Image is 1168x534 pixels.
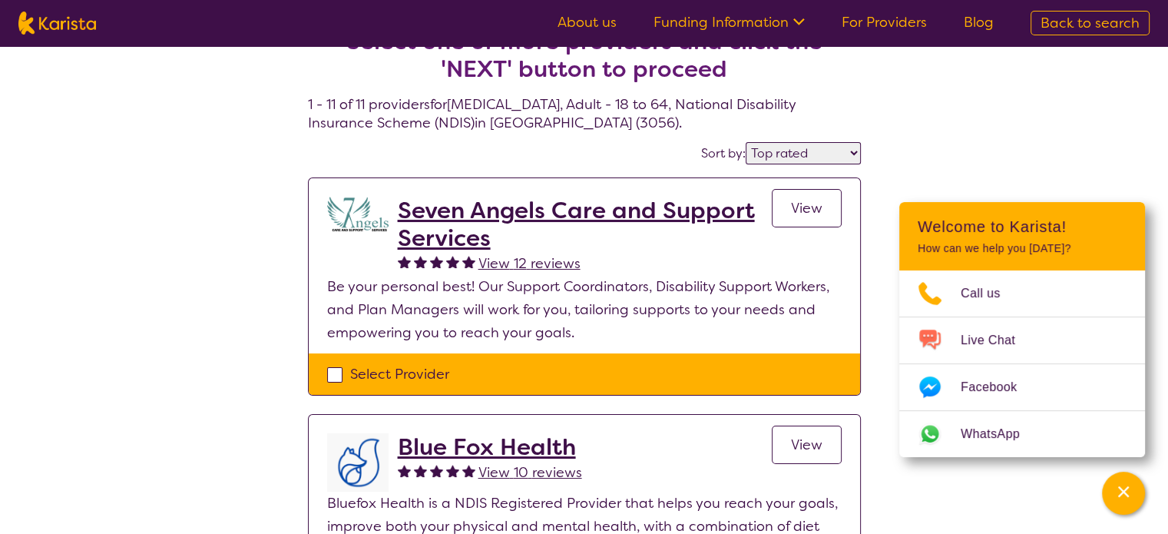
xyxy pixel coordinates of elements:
img: fullstar [446,464,459,477]
span: Call us [961,282,1019,305]
img: fullstar [430,464,443,477]
span: View [791,436,822,454]
label: Sort by: [701,145,746,161]
span: Back to search [1041,14,1140,32]
a: View 12 reviews [478,252,581,275]
img: fullstar [446,255,459,268]
span: Facebook [961,376,1035,399]
span: View 12 reviews [478,254,581,273]
img: fullstar [398,464,411,477]
a: Funding Information [653,13,805,32]
p: Be your personal best! Our Support Coordinators, Disability Support Workers, and Plan Managers wi... [327,275,842,344]
h2: Welcome to Karista! [918,217,1127,236]
button: Channel Menu [1102,472,1145,515]
img: lugdbhoacugpbhbgex1l.png [327,197,389,231]
a: For Providers [842,13,927,32]
a: Web link opens in a new tab. [899,411,1145,457]
p: How can we help you [DATE]? [918,242,1127,255]
a: Blog [964,13,994,32]
div: Channel Menu [899,202,1145,457]
a: View [772,189,842,227]
img: lyehhyr6avbivpacwqcf.png [327,433,389,492]
span: Live Chat [961,329,1034,352]
a: About us [558,13,617,32]
span: View [791,199,822,217]
span: View 10 reviews [478,463,582,482]
img: fullstar [414,255,427,268]
a: View [772,426,842,464]
img: fullstar [414,464,427,477]
img: Karista logo [18,12,96,35]
h2: Select one or more providers and click the 'NEXT' button to proceed [326,28,842,83]
img: fullstar [462,464,475,477]
span: WhatsApp [961,423,1038,446]
a: View 10 reviews [478,461,582,484]
a: Blue Fox Health [398,433,582,461]
img: fullstar [398,255,411,268]
a: Seven Angels Care and Support Services [398,197,772,252]
img: fullstar [430,255,443,268]
img: fullstar [462,255,475,268]
a: Back to search [1031,11,1150,35]
ul: Choose channel [899,270,1145,457]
